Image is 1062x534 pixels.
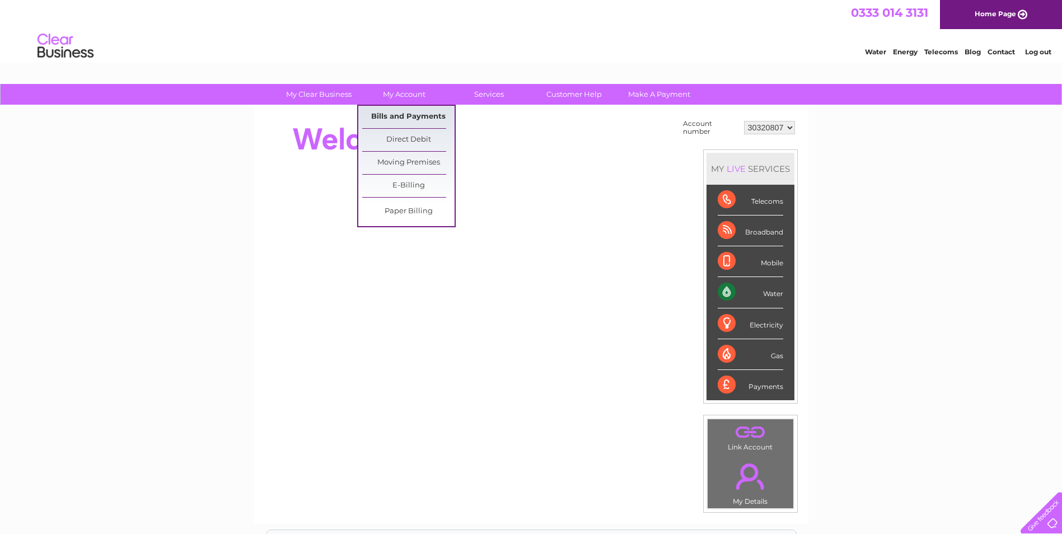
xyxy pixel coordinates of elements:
[718,308,783,339] div: Electricity
[724,163,748,174] div: LIVE
[362,175,455,197] a: E-Billing
[718,216,783,246] div: Broadband
[1025,48,1051,56] a: Log out
[362,129,455,151] a: Direct Debit
[707,419,794,454] td: Link Account
[37,29,94,63] img: logo.png
[924,48,958,56] a: Telecoms
[358,84,450,105] a: My Account
[267,6,796,54] div: Clear Business is a trading name of Verastar Limited (registered in [GEOGRAPHIC_DATA] No. 3667643...
[851,6,928,20] a: 0333 014 3131
[528,84,620,105] a: Customer Help
[273,84,365,105] a: My Clear Business
[710,422,790,442] a: .
[362,152,455,174] a: Moving Premises
[707,454,794,509] td: My Details
[865,48,886,56] a: Water
[680,117,741,138] td: Account number
[718,185,783,216] div: Telecoms
[443,84,535,105] a: Services
[707,153,794,185] div: MY SERVICES
[718,370,783,400] div: Payments
[988,48,1015,56] a: Contact
[362,106,455,128] a: Bills and Payments
[965,48,981,56] a: Blog
[710,457,790,496] a: .
[718,339,783,370] div: Gas
[718,246,783,277] div: Mobile
[613,84,705,105] a: Make A Payment
[893,48,918,56] a: Energy
[362,200,455,223] a: Paper Billing
[718,277,783,308] div: Water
